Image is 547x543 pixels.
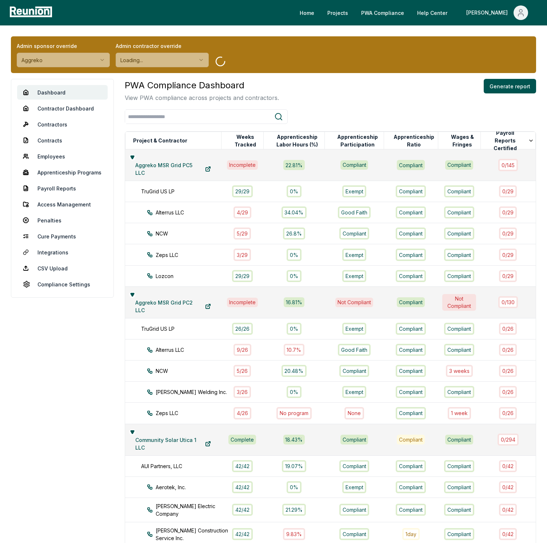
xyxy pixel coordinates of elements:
div: Compliant [339,228,370,240]
div: Incomplete [227,160,258,170]
a: CSV Upload [17,261,108,275]
button: Project & Contractor [132,133,189,148]
div: Compliant [396,365,426,377]
div: 0 / 26 [499,323,517,335]
div: 1 week [448,407,471,419]
button: Generate report [484,79,536,93]
a: Home [294,5,320,20]
div: 0 / 26 [499,365,517,377]
div: Aerotek, Inc. [147,483,234,491]
div: 42 / 42 [232,504,253,516]
div: Compliant [444,249,474,261]
div: Compliant [339,528,370,540]
button: Payroll Reports Certified [487,133,535,148]
div: Compliant [396,386,426,398]
div: AUI Partners, LLC [141,462,228,470]
div: 0 / 26 [499,407,517,419]
a: Penalties [17,213,108,228]
div: Exempt [342,249,367,261]
a: Integrations [17,245,108,260]
div: Compliant [444,323,474,335]
div: 42 / 42 [232,460,253,472]
div: Not Compliant [335,298,373,307]
a: Apprenticeship Programs [17,165,108,180]
div: 16.81 % [284,297,304,307]
div: Exempt [342,270,367,282]
div: Exempt [342,185,367,197]
button: Apprenticeship Labor Hours (%) [270,133,324,148]
div: Compliant [396,249,426,261]
div: 0 / 29 [499,270,517,282]
button: [PERSON_NAME] [460,5,534,20]
div: TruGrid US LP [141,325,228,333]
div: Compliant [445,160,473,170]
div: Complete [228,435,256,444]
div: 0 / 29 [499,249,517,261]
div: 0 / 42 [499,528,517,540]
div: Compliant [339,460,370,472]
div: 21.29% [282,504,306,516]
div: 34.04% [282,206,307,218]
div: NCW [147,367,234,375]
div: 0 / 130 [498,296,518,308]
a: Dashboard [17,85,108,100]
button: Wages & Fringes [444,133,480,148]
div: 0 / 42 [499,481,517,493]
div: Compliant [444,528,474,540]
a: Contracts [17,133,108,148]
div: 0 / 42 [499,460,517,472]
div: [PERSON_NAME] [466,5,511,20]
div: 42 / 42 [232,528,253,540]
div: Compliant [396,228,426,240]
div: 0 / 145 [498,159,518,171]
div: 0% [287,249,302,261]
div: 0 / 29 [499,206,517,218]
div: Compliant [396,504,426,516]
div: Compliant [444,481,474,493]
div: Compliant [397,160,425,170]
div: Compliant [444,270,474,282]
div: Compliant [396,270,426,282]
div: 10.7% [284,344,305,356]
div: Compliant [397,297,425,307]
label: Admin contractor override [116,42,209,50]
button: Apprenticeship Ratio [390,133,438,148]
a: Payroll Reports [17,181,108,196]
div: Compliant [340,160,368,170]
div: 3 week s [446,365,473,377]
div: No program [276,407,312,419]
div: 18.43 % [283,435,305,445]
div: 3 / 29 [233,249,251,261]
a: PWA Compliance [355,5,410,20]
div: 19.07% [282,460,306,472]
div: [PERSON_NAME] Electric Company [147,502,234,518]
div: None [344,407,364,419]
div: Compliant [444,228,474,240]
div: Compliant [444,504,474,516]
div: Incomplete [227,298,258,307]
div: Compliant [444,386,474,398]
div: 4 / 26 [233,407,251,419]
div: Alterrus LLC [147,346,234,354]
div: 4 / 29 [233,206,251,218]
a: Aggreko MSR Grid PC2 LLC [129,299,217,314]
div: 0% [287,270,302,282]
div: Compliant [396,460,426,472]
a: Contractors [17,117,108,132]
div: 0% [287,386,302,398]
div: 3 / 26 [233,386,251,398]
div: 42 / 42 [232,481,253,493]
div: Compliant [396,206,426,218]
div: Zeps LLC [147,251,234,259]
a: Contractor Dashboard [17,101,108,116]
div: 29 / 29 [232,270,253,282]
div: Compliant [444,185,474,197]
div: Alterrus LLC [147,209,234,216]
div: Compliant [339,504,370,516]
div: 0 / 26 [499,344,517,356]
div: 9.83% [283,528,305,540]
div: Compliant [396,481,426,493]
label: Admin sponsor override [17,42,110,50]
div: Compliant [397,435,425,445]
div: 0 / 294 [498,434,519,446]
